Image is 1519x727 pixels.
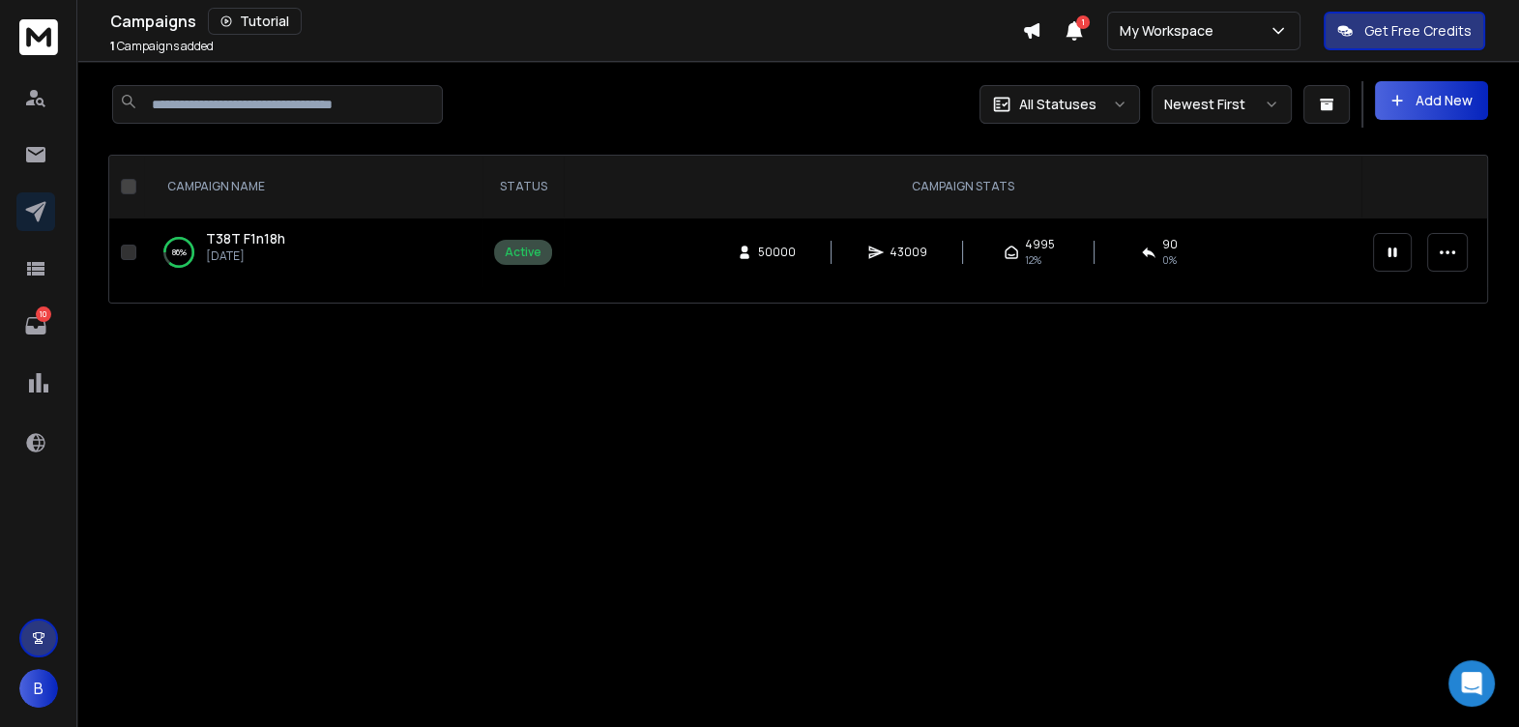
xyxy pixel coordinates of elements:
a: T38T F1n18h [206,229,285,248]
p: 10 [36,306,51,322]
button: Tutorial [208,8,302,35]
th: CAMPAIGN NAME [144,156,482,218]
span: 50000 [758,245,796,260]
span: 4995 [1025,237,1055,252]
th: STATUS [482,156,564,218]
p: [DATE] [206,248,285,264]
div: Campaigns [110,8,1022,35]
p: All Statuses [1019,95,1096,114]
a: 10 [16,306,55,345]
button: B [19,669,58,708]
div: Open Intercom Messenger [1448,660,1495,707]
div: Active [505,245,541,260]
p: My Workspace [1120,21,1221,41]
p: 86 % [172,243,187,262]
button: Newest First [1152,85,1292,124]
td: 86%T38T F1n18h[DATE] [144,218,482,287]
button: Add New [1375,81,1488,120]
span: 90 [1162,237,1178,252]
p: Get Free Credits [1364,21,1472,41]
span: T38T F1n18h [206,229,285,247]
span: 12 % [1025,252,1041,268]
th: CAMPAIGN STATS [564,156,1361,218]
span: 0 % [1162,252,1177,268]
p: Campaigns added [110,39,214,54]
span: 1 [1076,15,1090,29]
span: 43009 [890,245,927,260]
button: Get Free Credits [1324,12,1485,50]
span: 1 [110,38,115,54]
